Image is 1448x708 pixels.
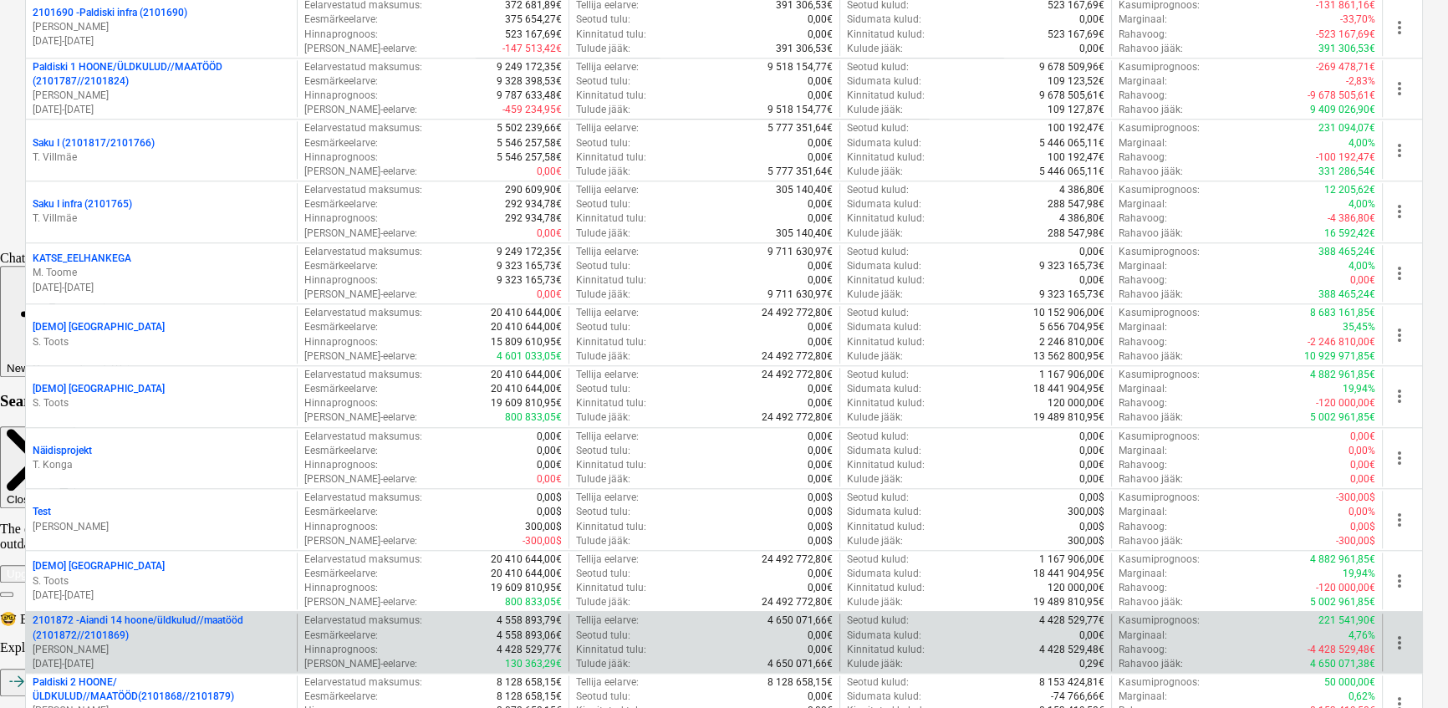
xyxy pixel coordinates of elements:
p: Kulude jääk : [847,410,903,425]
p: Eelarvestatud maksumus : [304,60,422,74]
p: Kasumiprognoos : [1119,368,1200,382]
p: Tulude jääk : [576,165,630,179]
p: Eelarvestatud maksumus : [304,430,422,444]
p: Kulude jääk : [847,103,903,117]
p: 0,00€ [808,444,833,458]
p: 10 929 971,85€ [1304,349,1375,364]
p: Näidisprojekt [33,444,92,458]
p: Kinnitatud kulud : [847,28,925,42]
p: Rahavoo jääk : [1119,349,1183,364]
p: Tellija eelarve : [576,368,639,382]
p: Seotud tulu : [576,444,630,458]
p: Eesmärkeelarve : [304,136,378,150]
p: 10 152 906,00€ [1033,306,1104,320]
p: Eesmärkeelarve : [304,382,378,396]
div: Test[PERSON_NAME] [33,505,290,533]
p: Rahavoog : [1119,458,1167,472]
p: Kinnitatud kulud : [847,150,925,165]
p: Eelarvestatud maksumus : [304,245,422,259]
p: Kinnitatud kulud : [847,89,925,103]
p: Tellija eelarve : [576,245,639,259]
p: Marginaal : [1119,259,1167,273]
p: 9 678 505,61€ [1039,89,1104,103]
p: Eesmärkeelarve : [304,13,378,27]
p: 5 656 704,95€ [1039,320,1104,334]
p: Eelarvestatud maksumus : [304,183,422,197]
p: 9 249 172,35€ [497,60,562,74]
p: Eelarvestatud maksumus : [304,368,422,382]
p: 109 127,87€ [1048,103,1104,117]
p: 305 140,40€ [776,183,833,197]
p: Kulude jääk : [847,165,903,179]
p: Sidumata kulud : [847,74,921,89]
p: Seotud kulud : [847,368,909,382]
p: Eesmärkeelarve : [304,197,378,211]
p: Marginaal : [1119,13,1167,27]
p: [DEMO] [GEOGRAPHIC_DATA] [33,559,165,573]
p: 4 882 961,85€ [1310,368,1375,382]
p: Eesmärkeelarve : [304,259,378,273]
p: 4 601 033,05€ [497,349,562,364]
p: 9 323 165,73€ [497,259,562,273]
p: 20 410 644,00€ [491,320,562,334]
span: more_vert [1389,201,1410,222]
p: 9 323 165,73€ [1039,288,1104,302]
p: [PERSON_NAME] [33,89,290,103]
p: 4,00% [1349,197,1375,211]
p: -523 167,69€ [1316,28,1375,42]
div: [DEMO] [GEOGRAPHIC_DATA]S. Toots [33,320,290,349]
p: 24 492 772,80€ [762,349,833,364]
p: Rahavoo jääk : [1119,165,1183,179]
p: 0,00€ [537,288,562,302]
p: 288 547,98€ [1048,197,1104,211]
p: Marginaal : [1119,320,1167,334]
p: S. Toots [33,396,290,410]
p: 4 386,80€ [1059,211,1104,226]
p: 4 386,80€ [1059,183,1104,197]
span: more_vert [1389,571,1410,591]
p: Kasumiprognoos : [1119,183,1200,197]
p: 9 787 633,48€ [497,89,562,103]
p: 9 711 630,97€ [767,288,833,302]
span: more_vert [1389,18,1410,38]
p: 5 546 257,58€ [497,150,562,165]
p: -33,70% [1340,13,1375,27]
p: 12 205,62€ [1324,183,1375,197]
div: Saku I infra (2101765)T. Villmäe [33,197,290,226]
p: 9 409 026,90€ [1310,103,1375,117]
p: 0,00€ [1350,273,1375,288]
p: 0,00€ [537,444,562,458]
p: Kinnitatud tulu : [576,335,646,349]
p: 100 192,47€ [1048,121,1104,135]
p: Hinnaprognoos : [304,335,378,349]
p: 1 167 906,00€ [1039,368,1104,382]
p: 19 609 810,95€ [491,396,562,410]
p: S. Toots [33,574,290,588]
p: [PERSON_NAME]-eelarve : [304,227,417,241]
p: Tellija eelarve : [576,121,639,135]
p: 0,00% [1349,444,1375,458]
p: Rahavoog : [1119,211,1167,226]
p: 20 410 644,00€ [491,306,562,320]
p: 292 934,78€ [505,197,562,211]
p: Kinnitatud kulud : [847,335,925,349]
p: [PERSON_NAME] [33,643,290,657]
div: 2101690 -Paldiski infra (2101690)[PERSON_NAME][DATE]-[DATE] [33,6,290,48]
p: 100 192,47€ [1048,150,1104,165]
div: 2101872 -Aiandi 14 hoone/üldkulud//maatööd (2101872//2101869)[PERSON_NAME][DATE]-[DATE] [33,614,290,671]
p: Kinnitatud kulud : [847,396,925,410]
p: [PERSON_NAME]-eelarve : [304,165,417,179]
p: [DATE] - [DATE] [33,34,290,48]
p: Seotud tulu : [576,259,630,273]
p: 9 249 172,35€ [497,245,562,259]
p: Seotud tulu : [576,136,630,150]
p: Kinnitatud tulu : [576,458,646,472]
p: 0,00€ [1079,42,1104,56]
p: [PERSON_NAME]-eelarve : [304,42,417,56]
p: T. Villmäe [33,211,290,226]
p: Tellija eelarve : [576,183,639,197]
p: 4,00% [1349,259,1375,273]
div: Saku I (2101817/2101766)T. Villmäe [33,136,290,165]
p: 20 410 644,00€ [491,382,562,396]
p: -269 478,71€ [1316,60,1375,74]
